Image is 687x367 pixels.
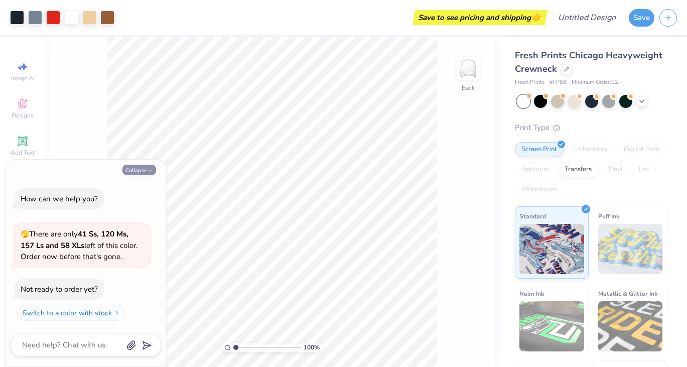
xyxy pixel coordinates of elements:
div: Rhinestones [515,182,564,197]
span: Minimum Order: 12 + [572,78,622,87]
span: Fresh Prints Chicago Heavyweight Crewneck [515,49,662,75]
img: Back [458,58,478,78]
span: Designs [12,111,34,119]
img: Switch to a color with stock [114,310,120,316]
span: 👉 [531,11,542,23]
span: 🫣 [21,229,29,239]
img: Metallic & Glitter Ink [598,301,663,351]
span: # FP88 [549,78,567,87]
div: Screen Print [515,142,564,157]
span: Image AI [11,74,35,82]
span: Puff Ink [598,211,619,221]
div: Transfers [558,162,598,177]
img: Puff Ink [598,224,663,274]
div: Back [462,83,475,92]
button: Switch to a color with stock [17,305,125,321]
div: Save to see pricing and shipping [415,10,545,25]
div: Digital Print [617,142,666,157]
div: Embroidery [567,142,614,157]
div: Print Type [515,122,667,134]
span: 100 % [304,343,320,352]
span: Add Text [11,149,35,157]
span: Standard [519,211,546,221]
span: Neon Ink [519,288,544,299]
div: Not ready to order yet? [21,284,98,294]
div: How can we help you? [21,194,98,204]
strong: 41 Ss, 120 Ms, 157 Ls and 58 XLs [21,229,128,251]
button: Collapse [122,165,156,175]
span: Metallic & Glitter Ink [598,288,657,299]
span: There are only left of this color. Order now before that's gone. [21,229,138,262]
button: Save [629,9,654,27]
img: Standard [519,224,584,274]
span: Fresh Prints [515,78,544,87]
img: Neon Ink [519,301,584,351]
input: Untitled Design [550,8,624,28]
div: Applique [515,162,555,177]
div: Vinyl [601,162,629,177]
div: Foil [632,162,656,177]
